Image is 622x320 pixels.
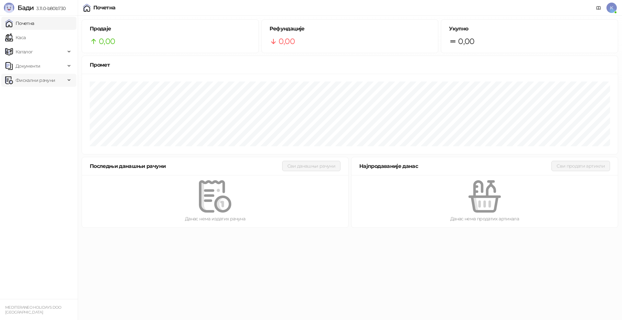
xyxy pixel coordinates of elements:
[359,162,551,170] div: Најпродаваније данас
[270,25,431,33] h5: Рефундације
[90,61,610,69] div: Промет
[16,60,40,72] span: Документи
[5,17,34,30] a: Почетна
[606,3,617,13] span: K
[551,161,610,171] button: Сви продати артикли
[34,6,65,11] span: 3.11.0-b80b730
[362,215,607,222] div: Данас нема продатих артикала
[17,4,34,12] span: Бади
[92,215,338,222] div: Данас нема издатих рачуна
[99,35,115,48] span: 0,00
[593,3,604,13] a: Документација
[16,74,55,87] span: Фискални рачуни
[5,31,26,44] a: Каса
[90,162,282,170] div: Последњи данашњи рачуни
[90,25,251,33] h5: Продаје
[5,305,62,314] small: MEDITERANEO HOLIDAYS DOO [GEOGRAPHIC_DATA]
[449,25,610,33] h5: Укупно
[282,161,340,171] button: Сви данашњи рачуни
[16,45,33,58] span: Каталог
[279,35,295,48] span: 0,00
[458,35,474,48] span: 0,00
[4,3,14,13] img: Logo
[93,5,116,10] div: Почетна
